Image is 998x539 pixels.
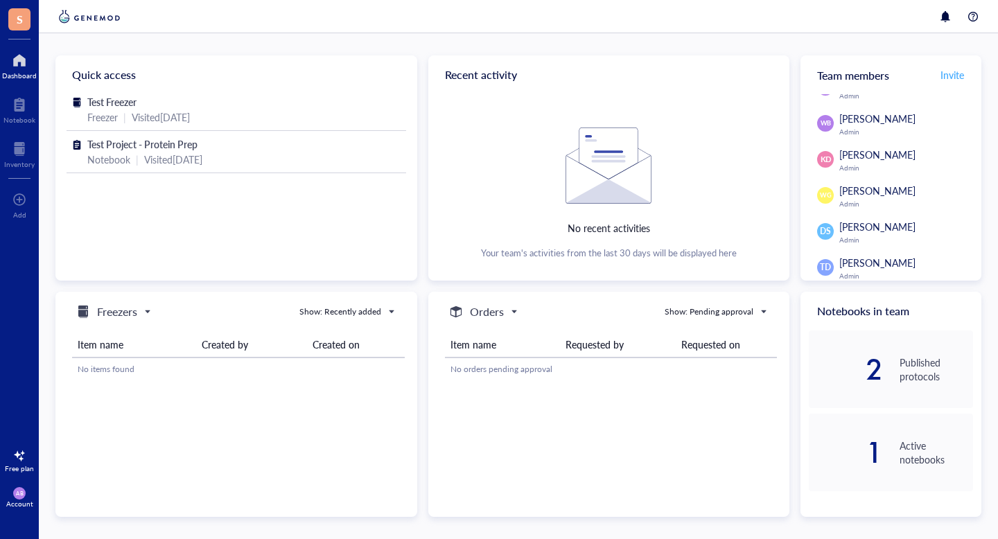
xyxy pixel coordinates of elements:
div: Inventory [4,160,35,168]
span: Invite [940,68,964,82]
span: S [17,10,23,28]
div: Admin [839,91,973,100]
th: Requested by [560,332,676,357]
span: WG [820,191,832,200]
span: WB [820,118,831,128]
div: Account [6,500,33,508]
div: Add [13,211,26,219]
th: Requested on [676,332,777,357]
h5: Orders [470,303,504,320]
a: Inventory [4,138,35,168]
img: Empty state [566,127,651,204]
div: No items found [78,363,399,375]
span: AB [16,490,23,496]
span: TD [820,261,831,274]
span: [PERSON_NAME] [839,220,916,233]
div: Freezer [87,109,118,125]
div: Your team's activities from the last 30 days will be displayed here [481,247,737,259]
div: Admin [839,200,973,208]
span: KD [820,154,831,166]
div: Show: Recently added [299,306,381,318]
div: Visited [DATE] [132,109,190,125]
th: Created on [307,332,405,357]
span: [PERSON_NAME] [839,184,916,197]
div: Admin [839,164,973,172]
div: Recent activity [428,55,790,94]
div: Admin [839,127,973,136]
a: Notebook [3,94,35,124]
span: DS [820,225,831,238]
div: | [136,152,139,167]
div: 1 [809,441,882,463]
h5: Freezers [97,303,137,320]
th: Item name [445,332,561,357]
div: Admin [839,236,973,244]
th: Created by [196,332,307,357]
div: Notebooks in team [800,292,981,330]
div: Admin [839,272,973,280]
div: 2 [809,358,882,380]
span: Test Project - Protein Prep [87,137,198,151]
div: | [123,109,126,125]
div: Active notebooks [900,439,973,466]
div: Published protocols [900,355,973,383]
span: [PERSON_NAME] [839,112,916,125]
div: Notebook [87,152,130,167]
div: Notebook [3,116,35,124]
div: Quick access [55,55,417,94]
span: Test Freezer [87,95,137,109]
div: Free plan [5,464,34,472]
th: Item name [72,332,196,357]
span: [PERSON_NAME] [839,148,916,161]
button: Invite [940,64,965,86]
div: Visited [DATE] [144,152,202,167]
div: Team members [800,55,981,94]
img: genemod-logo [55,8,123,25]
div: No recent activities [568,220,650,236]
span: [PERSON_NAME] [839,256,916,269]
a: Dashboard [2,49,37,80]
div: Dashboard [2,71,37,80]
div: No orders pending approval [450,363,772,375]
div: Show: Pending approval [665,306,753,318]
